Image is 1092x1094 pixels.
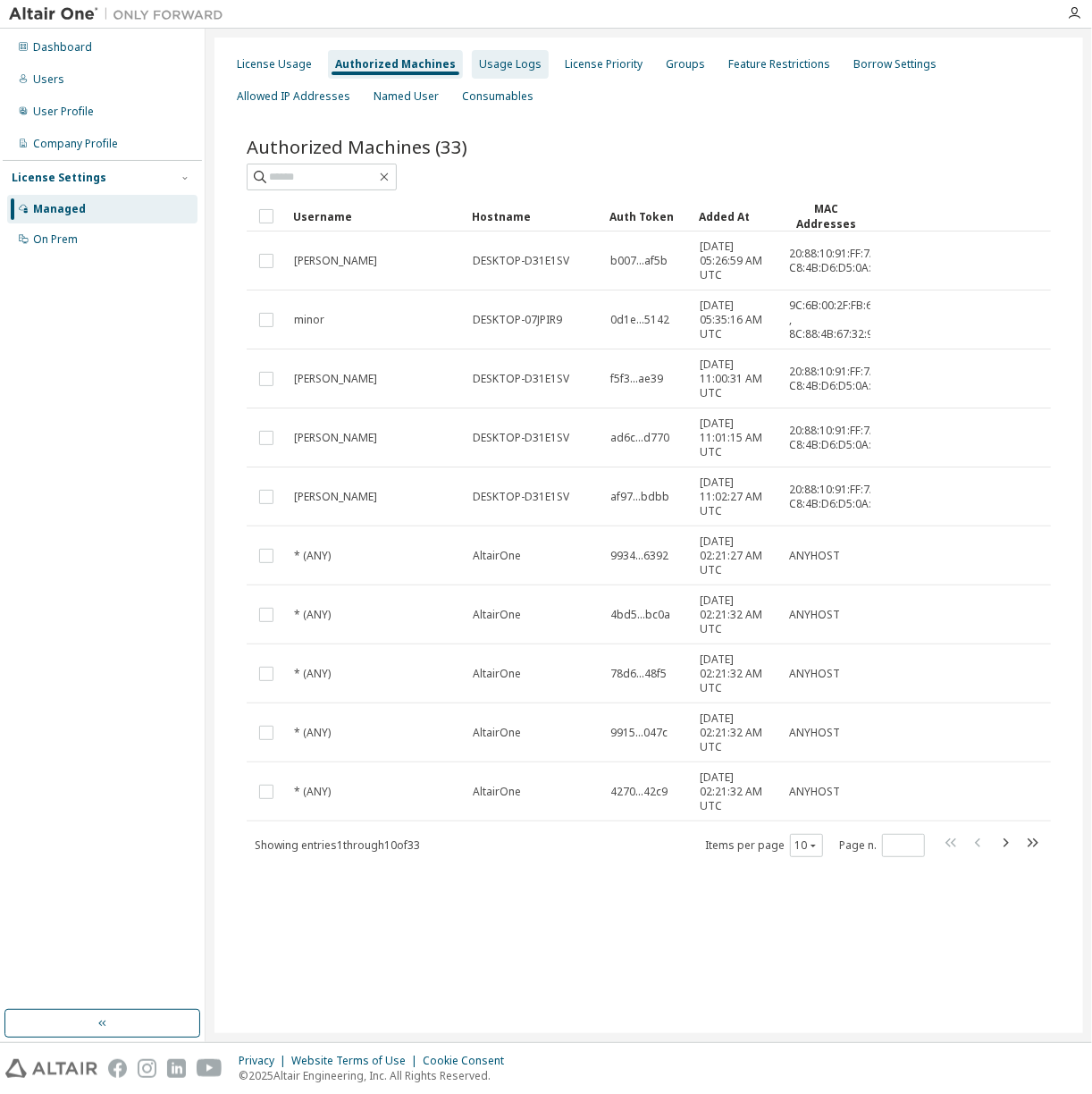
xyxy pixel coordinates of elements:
span: AltairOne [473,608,521,622]
span: [DATE] 11:00:31 AM UTC [700,358,773,400]
img: instagram.svg [138,1059,156,1078]
div: On Prem [33,232,78,247]
button: 10 [794,838,819,853]
span: [DATE] 05:35:16 AM UTC [700,299,773,341]
span: [PERSON_NAME] [294,431,377,445]
span: Showing entries 1 through 10 of 33 [255,837,420,853]
span: [DATE] 02:21:32 AM UTC [700,652,773,695]
p: © 2025 Altair Engineering, Inc. All Rights Reserved. [239,1068,515,1083]
span: AltairOne [473,667,521,681]
div: Feature Restrictions [728,57,830,72]
div: MAC Addresses [788,201,863,231]
img: facebook.svg [108,1059,127,1078]
div: Consumables [462,89,533,104]
span: DESKTOP-D31E1SV [473,490,569,504]
div: Cookie Consent [423,1054,515,1068]
span: * (ANY) [294,667,331,681]
span: [DATE] 02:21:32 AM UTC [700,711,773,754]
div: Company Profile [33,137,118,151]
span: ad6c...d770 [610,431,669,445]
span: * (ANY) [294,549,331,563]
div: Usage Logs [479,57,542,72]
span: DESKTOP-D31E1SV [473,372,569,386]
div: Authorized Machines [335,57,456,72]
div: Privacy [239,1054,291,1068]
span: [PERSON_NAME] [294,254,377,268]
span: 0d1e...5142 [610,313,669,327]
span: 78d6...48f5 [610,667,667,681]
span: Items per page [705,834,823,857]
span: ANYHOST [789,608,840,622]
span: 20:88:10:91:FF:7A , C8:4B:D6:D5:0A:11 [789,365,884,393]
span: [DATE] 05:26:59 AM UTC [700,240,773,282]
div: Website Terms of Use [291,1054,423,1068]
span: DESKTOP-D31E1SV [473,431,569,445]
span: f5f3...ae39 [610,372,663,386]
span: AltairOne [473,785,521,799]
div: Managed [33,202,86,216]
span: [DATE] 02:21:32 AM UTC [700,770,773,813]
span: 9C:6B:00:2F:FB:63 , 8C:88:4B:67:32:92 [789,299,879,341]
span: DESKTOP-07JPIR9 [473,313,562,327]
div: Auth Token [609,202,685,231]
span: Authorized Machines (33) [247,134,467,159]
span: 4bd5...bc0a [610,608,670,622]
span: [DATE] 11:02:27 AM UTC [700,475,773,518]
span: [DATE] 11:01:15 AM UTC [700,417,773,459]
div: Hostname [472,202,595,231]
span: 9915...047c [610,726,668,740]
span: 20:88:10:91:FF:7A , C8:4B:D6:D5:0A:11 [789,247,884,275]
span: * (ANY) [294,785,331,799]
div: License Settings [12,171,106,185]
span: [DATE] 02:21:32 AM UTC [700,593,773,636]
div: Borrow Settings [853,57,937,72]
span: ANYHOST [789,726,840,740]
div: Allowed IP Addresses [237,89,350,104]
span: 20:88:10:91:FF:7A , C8:4B:D6:D5:0A:11 [789,483,884,511]
span: * (ANY) [294,608,331,622]
span: ANYHOST [789,667,840,681]
span: AltairOne [473,726,521,740]
div: User Profile [33,105,94,119]
span: 20:88:10:91:FF:7A , C8:4B:D6:D5:0A:11 [789,424,884,452]
div: Username [293,202,458,231]
span: minor [294,313,324,327]
div: Users [33,72,64,87]
span: 9934...6392 [610,549,668,563]
span: AltairOne [473,549,521,563]
span: Page n. [839,834,925,857]
div: License Priority [565,57,643,72]
img: Altair One [9,5,232,23]
img: linkedin.svg [167,1059,186,1078]
span: DESKTOP-D31E1SV [473,254,569,268]
span: 4270...42c9 [610,785,668,799]
span: [DATE] 02:21:27 AM UTC [700,534,773,577]
div: Added At [699,202,774,231]
div: Groups [666,57,705,72]
div: Dashboard [33,40,92,55]
span: * (ANY) [294,726,331,740]
span: af97...bdbb [610,490,669,504]
div: Named User [374,89,439,104]
img: youtube.svg [197,1059,223,1078]
span: ANYHOST [789,549,840,563]
span: [PERSON_NAME] [294,372,377,386]
span: ANYHOST [789,785,840,799]
span: [PERSON_NAME] [294,490,377,504]
img: altair_logo.svg [5,1059,97,1078]
span: b007...af5b [610,254,668,268]
div: License Usage [237,57,312,72]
